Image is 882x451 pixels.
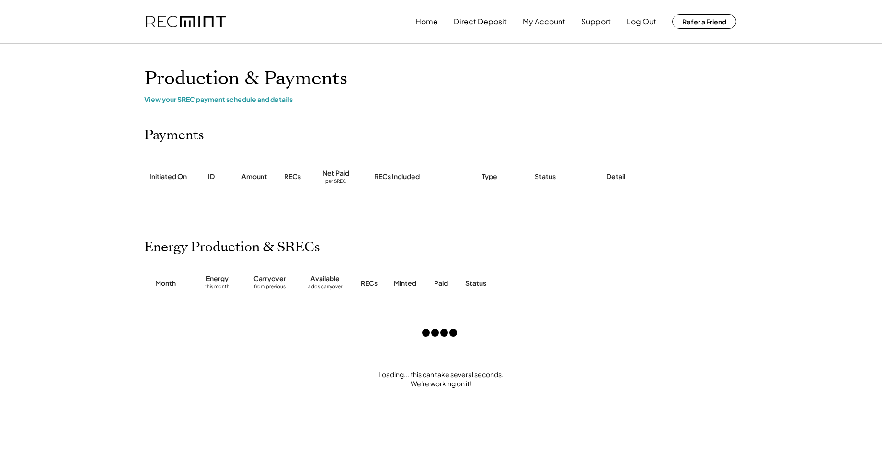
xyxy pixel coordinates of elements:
[627,12,656,31] button: Log Out
[205,283,229,293] div: this month
[581,12,611,31] button: Support
[284,172,301,181] div: RECs
[394,279,416,288] div: Minted
[144,239,320,256] h2: Energy Production & SRECs
[482,172,497,181] div: Type
[308,283,342,293] div: adds carryover
[535,172,556,181] div: Status
[361,279,378,288] div: RECs
[254,283,286,293] div: from previous
[208,172,215,181] div: ID
[374,172,420,181] div: RECs Included
[607,172,625,181] div: Detail
[415,12,438,31] button: Home
[454,12,507,31] button: Direct Deposit
[322,169,349,178] div: Net Paid
[325,178,346,185] div: per SREC
[155,279,176,288] div: Month
[465,279,628,288] div: Status
[144,95,738,103] div: View your SREC payment schedule and details
[672,14,736,29] button: Refer a Friend
[149,172,187,181] div: Initiated On
[241,172,267,181] div: Amount
[434,279,448,288] div: Paid
[253,274,286,283] div: Carryover
[144,68,738,90] h1: Production & Payments
[310,274,340,283] div: Available
[135,370,748,389] div: Loading... this can take several seconds. We're working on it!
[146,16,226,28] img: recmint-logotype%403x.png
[523,12,565,31] button: My Account
[206,274,229,283] div: Energy
[144,127,204,144] h2: Payments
